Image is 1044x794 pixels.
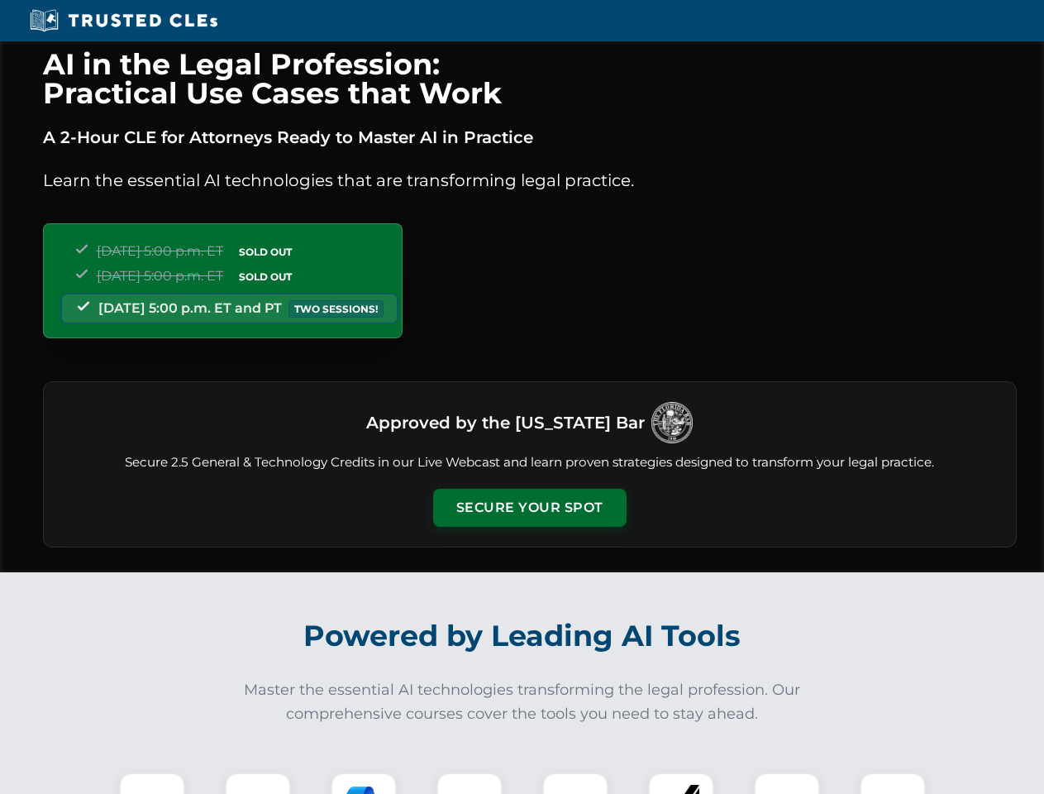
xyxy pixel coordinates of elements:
span: [DATE] 5:00 p.m. ET [97,243,223,259]
h2: Powered by Leading AI Tools [64,607,980,665]
img: Logo [651,402,693,443]
p: A 2-Hour CLE for Attorneys Ready to Master AI in Practice [43,124,1017,151]
span: SOLD OUT [233,243,298,261]
h1: AI in the Legal Profession: Practical Use Cases that Work [43,50,1017,108]
p: Master the essential AI technologies transforming the legal profession. Our comprehensive courses... [233,678,812,726]
span: [DATE] 5:00 p.m. ET [97,268,223,284]
span: SOLD OUT [233,268,298,285]
p: Secure 2.5 General & Technology Credits in our Live Webcast and learn proven strategies designed ... [64,453,996,472]
button: Secure Your Spot [433,489,627,527]
img: Trusted CLEs [25,8,222,33]
h3: Approved by the [US_STATE] Bar [366,408,645,438]
p: Learn the essential AI technologies that are transforming legal practice. [43,167,1017,194]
